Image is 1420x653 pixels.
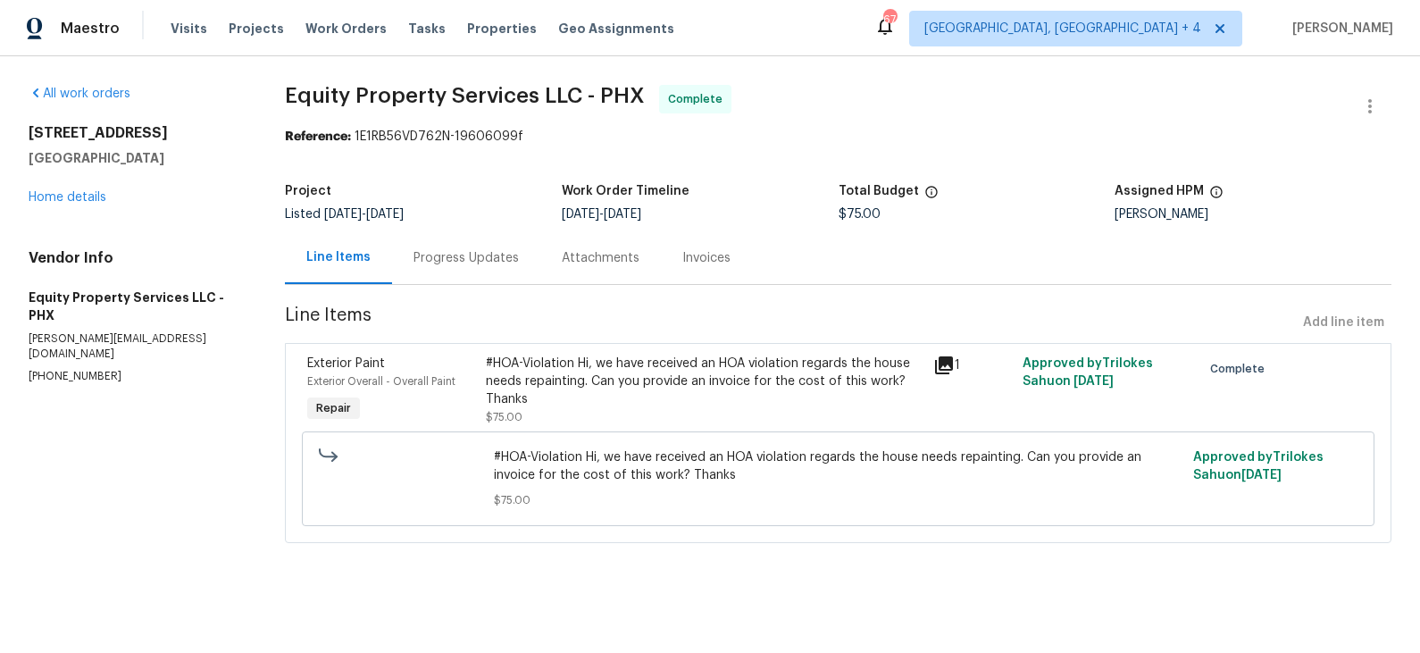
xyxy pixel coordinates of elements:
[61,20,120,38] span: Maestro
[1073,375,1114,388] span: [DATE]
[1210,360,1272,378] span: Complete
[486,412,522,423] span: $75.00
[285,128,1391,146] div: 1E1RB56VD762N-19606099f
[604,208,641,221] span: [DATE]
[324,208,404,221] span: -
[1209,185,1224,208] span: The hpm assigned to this work order.
[486,355,922,408] div: #HOA-Violation Hi, we have received an HOA violation regards the house needs repainting. Can you ...
[924,185,939,208] span: The total cost of line items that have been proposed by Opendoor. This sum includes line items th...
[933,355,1012,376] div: 1
[285,306,1296,339] span: Line Items
[306,248,371,266] div: Line Items
[171,20,207,38] span: Visits
[562,185,689,197] h5: Work Order Timeline
[285,130,351,143] b: Reference:
[229,20,284,38] span: Projects
[467,20,537,38] span: Properties
[1285,20,1393,38] span: [PERSON_NAME]
[29,289,242,324] h5: Equity Property Services LLC - PHX
[1241,469,1282,481] span: [DATE]
[29,149,242,167] h5: [GEOGRAPHIC_DATA]
[1193,451,1324,481] span: Approved by Trilokes Sahu on
[562,249,639,267] div: Attachments
[285,208,404,221] span: Listed
[307,376,455,387] span: Exterior Overall - Overall Paint
[682,249,731,267] div: Invoices
[1023,357,1153,388] span: Approved by Trilokes Sahu on
[285,85,645,106] span: Equity Property Services LLC - PHX
[29,88,130,100] a: All work orders
[562,208,599,221] span: [DATE]
[324,208,362,221] span: [DATE]
[29,369,242,384] p: [PHONE_NUMBER]
[558,20,674,38] span: Geo Assignments
[309,399,358,417] span: Repair
[305,20,387,38] span: Work Orders
[883,11,896,29] div: 67
[307,357,385,370] span: Exterior Paint
[494,448,1182,484] span: #HOA-Violation Hi, we have received an HOA violation regards the house needs repainting. Can you ...
[1115,208,1391,221] div: [PERSON_NAME]
[29,191,106,204] a: Home details
[1115,185,1204,197] h5: Assigned HPM
[839,208,881,221] span: $75.00
[29,249,242,267] h4: Vendor Info
[924,20,1201,38] span: [GEOGRAPHIC_DATA], [GEOGRAPHIC_DATA] + 4
[408,22,446,35] span: Tasks
[366,208,404,221] span: [DATE]
[29,331,242,362] p: [PERSON_NAME][EMAIL_ADDRESS][DOMAIN_NAME]
[29,124,242,142] h2: [STREET_ADDRESS]
[494,491,1182,509] span: $75.00
[413,249,519,267] div: Progress Updates
[839,185,919,197] h5: Total Budget
[668,90,730,108] span: Complete
[285,185,331,197] h5: Project
[562,208,641,221] span: -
